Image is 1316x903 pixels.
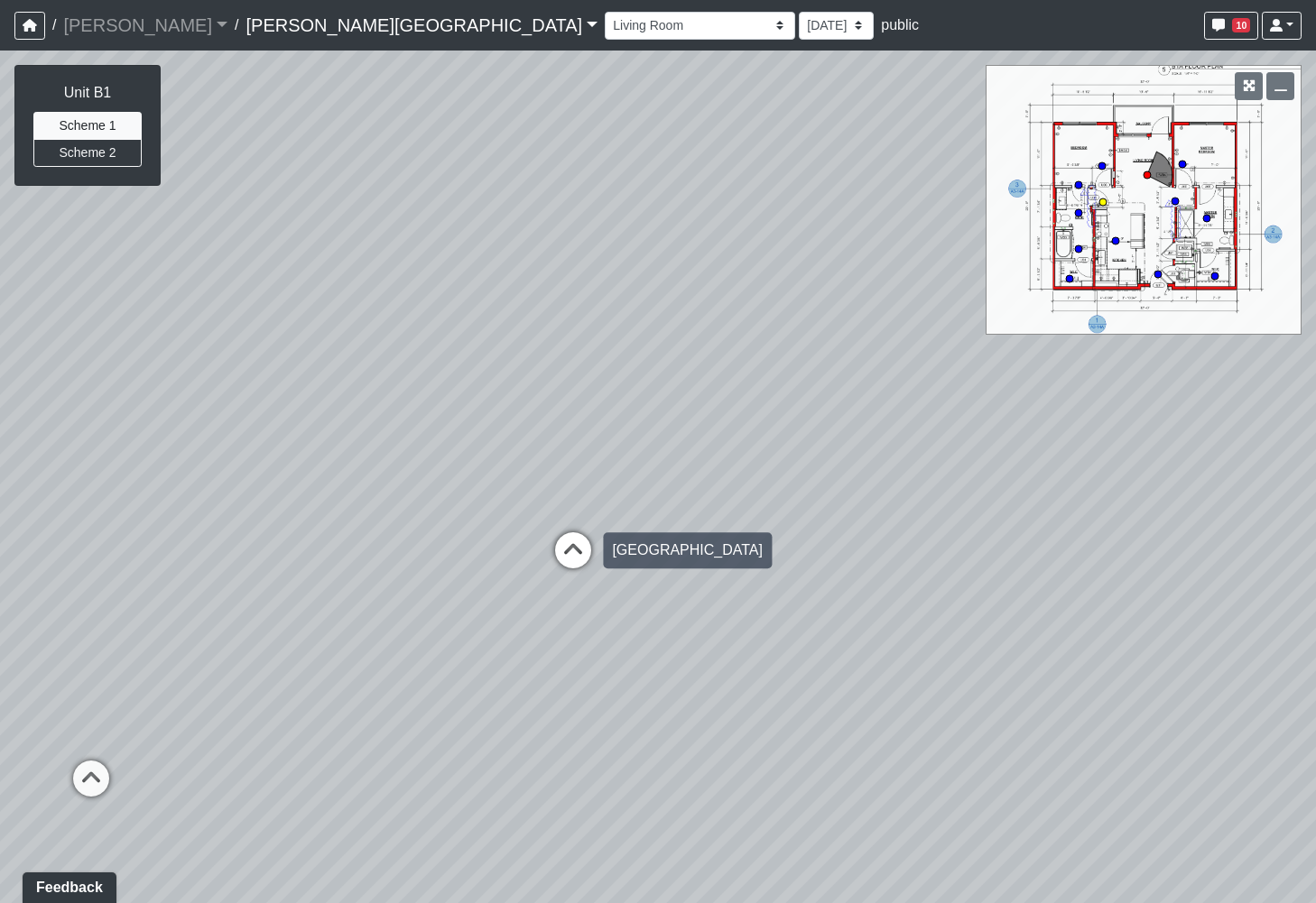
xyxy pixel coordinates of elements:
button: Scheme 1 [33,112,142,140]
h6: Unit B1 [33,84,142,101]
span: / [227,7,246,43]
span: 10 [1232,18,1250,32]
a: [PERSON_NAME] [63,7,227,43]
a: [PERSON_NAME][GEOGRAPHIC_DATA] [246,7,598,43]
button: Scheme 2 [33,139,142,167]
span: / [45,7,63,43]
button: 10 [1204,12,1258,40]
div: [GEOGRAPHIC_DATA] [603,532,772,568]
iframe: Ybug feedback widget [14,867,120,903]
span: public [881,17,919,32]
